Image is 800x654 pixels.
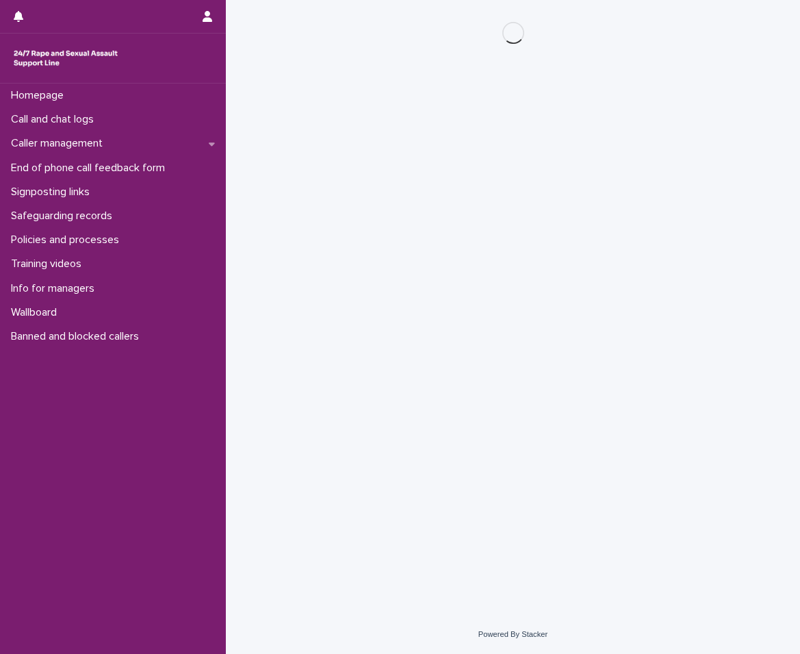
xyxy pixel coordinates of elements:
[5,234,130,247] p: Policies and processes
[5,330,150,343] p: Banned and blocked callers
[478,630,547,638] a: Powered By Stacker
[5,306,68,319] p: Wallboard
[5,89,75,102] p: Homepage
[5,162,176,175] p: End of phone call feedback form
[5,210,123,223] p: Safeguarding records
[11,45,120,72] img: rhQMoQhaT3yELyF149Cw
[5,137,114,150] p: Caller management
[5,257,92,271] p: Training videos
[5,186,101,199] p: Signposting links
[5,113,105,126] p: Call and chat logs
[5,282,105,295] p: Info for managers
